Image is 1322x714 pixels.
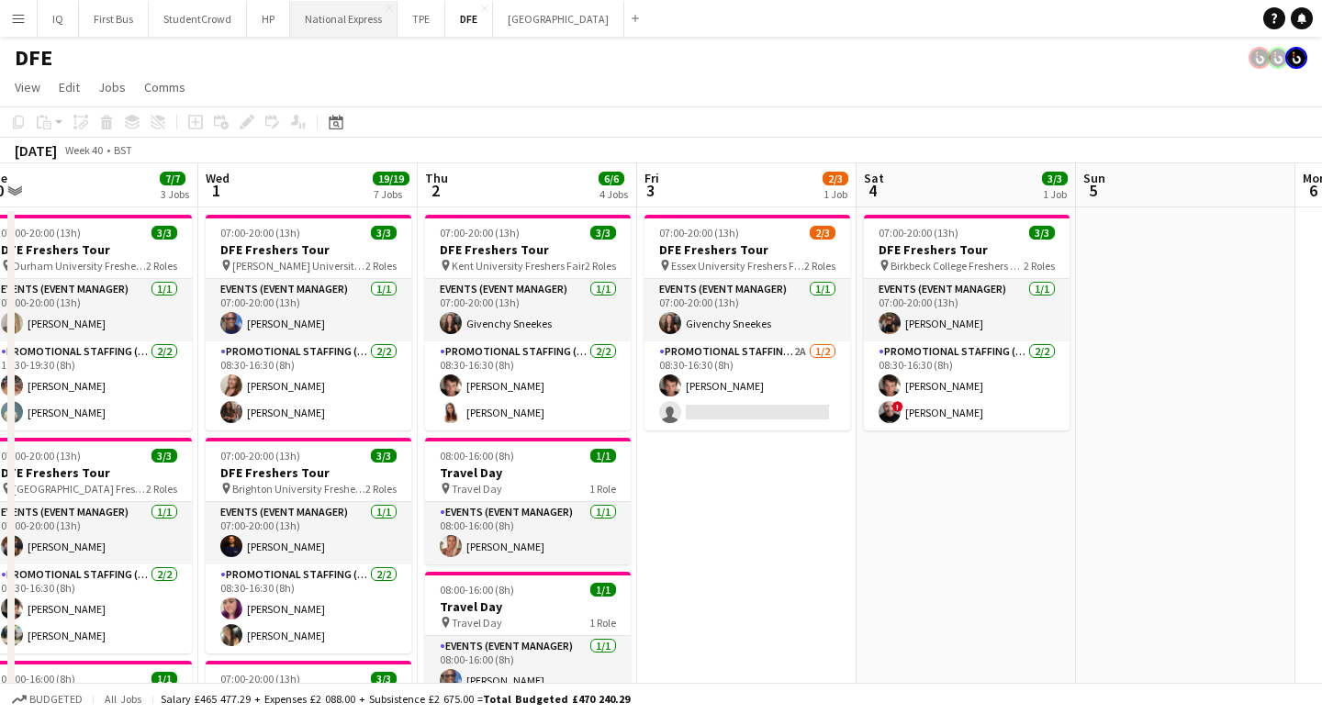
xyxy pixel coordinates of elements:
[146,482,177,496] span: 2 Roles
[1043,187,1067,201] div: 1 Job
[452,482,502,496] span: Travel Day
[151,449,177,463] span: 3/3
[373,172,409,185] span: 19/19
[452,259,585,273] span: Kent University Freshers Fair
[206,438,411,653] app-job-card: 07:00-20:00 (13h)3/3DFE Freshers Tour Brighton University Freshers Fair2 RolesEvents (Event Manag...
[149,1,247,37] button: StudentCrowd
[144,79,185,95] span: Comms
[483,692,630,706] span: Total Budgeted £470 240.29
[206,341,411,430] app-card-role: Promotional Staffing (Brand Ambassadors)2/208:30-16:30 (8h)[PERSON_NAME][PERSON_NAME]
[861,180,884,201] span: 4
[864,170,884,186] span: Sat
[1,449,81,463] span: 07:00-20:00 (13h)
[101,692,145,706] span: All jobs
[1,672,75,686] span: 08:00-16:00 (8h)
[206,564,411,653] app-card-role: Promotional Staffing (Brand Ambassadors)2/208:30-16:30 (8h)[PERSON_NAME][PERSON_NAME]
[589,482,616,496] span: 1 Role
[206,464,411,481] h3: DFE Freshers Tour
[644,341,850,430] app-card-role: Promotional Staffing (Brand Ambassadors)2A1/208:30-16:30 (8h)[PERSON_NAME]
[61,143,106,157] span: Week 40
[445,1,493,37] button: DFE
[892,401,903,412] span: !
[440,449,514,463] span: 08:00-16:00 (8h)
[671,259,804,273] span: Essex University Freshers Fair
[232,482,365,496] span: Brighton University Freshers Fair
[891,259,1024,273] span: Birkbeck College Freshers Fair
[864,341,1070,430] app-card-role: Promotional Staffing (Brand Ambassadors)2/208:30-16:30 (8h)[PERSON_NAME]![PERSON_NAME]
[864,215,1070,430] app-job-card: 07:00-20:00 (13h)3/3DFE Freshers Tour Birkbeck College Freshers Fair2 RolesEvents (Event Manager)...
[425,598,631,615] h3: Travel Day
[644,279,850,341] app-card-role: Events (Event Manager)1/107:00-20:00 (13h)Givenchy Sneekes
[247,1,290,37] button: HP
[493,1,624,37] button: [GEOGRAPHIC_DATA]
[371,226,397,240] span: 3/3
[879,226,958,240] span: 07:00-20:00 (13h)
[79,1,149,37] button: First Bus
[161,692,630,706] div: Salary £465 477.29 + Expenses £2 088.00 + Subsistence £2 675.00 =
[452,616,502,630] span: Travel Day
[644,170,659,186] span: Fri
[1,226,81,240] span: 07:00-20:00 (13h)
[590,449,616,463] span: 1/1
[161,187,189,201] div: 3 Jobs
[599,187,628,201] div: 4 Jobs
[823,187,847,201] div: 1 Job
[1081,180,1105,201] span: 5
[365,259,397,273] span: 2 Roles
[374,187,409,201] div: 7 Jobs
[425,572,631,698] app-job-card: 08:00-16:00 (8h)1/1Travel Day Travel Day1 RoleEvents (Event Manager)1/108:00-16:00 (8h)[PERSON_NAME]
[371,449,397,463] span: 3/3
[644,215,850,430] app-job-card: 07:00-20:00 (13h)2/3DFE Freshers Tour Essex University Freshers Fair2 RolesEvents (Event Manager)...
[1042,172,1068,185] span: 3/3
[146,259,177,273] span: 2 Roles
[15,141,57,160] div: [DATE]
[29,693,83,706] span: Budgeted
[585,259,616,273] span: 2 Roles
[1285,47,1307,69] app-user-avatar: Tim Bodenham
[422,180,448,201] span: 2
[206,170,230,186] span: Wed
[642,180,659,201] span: 3
[59,79,80,95] span: Edit
[425,215,631,430] app-job-card: 07:00-20:00 (13h)3/3DFE Freshers Tour Kent University Freshers Fair2 RolesEvents (Event Manager)1...
[38,1,79,37] button: IQ
[440,583,514,597] span: 08:00-16:00 (8h)
[823,172,848,185] span: 2/3
[804,259,835,273] span: 2 Roles
[425,241,631,258] h3: DFE Freshers Tour
[589,616,616,630] span: 1 Role
[599,172,624,185] span: 6/6
[98,79,126,95] span: Jobs
[9,689,85,709] button: Budgeted
[151,672,177,686] span: 1/1
[425,464,631,481] h3: Travel Day
[160,172,185,185] span: 7/7
[1083,170,1105,186] span: Sun
[7,75,48,99] a: View
[290,1,398,37] button: National Express
[206,215,411,430] app-job-card: 07:00-20:00 (13h)3/3DFE Freshers Tour [PERSON_NAME] University Freshers Fair2 RolesEvents (Event ...
[864,241,1070,258] h3: DFE Freshers Tour
[425,170,448,186] span: Thu
[425,341,631,430] app-card-role: Promotional Staffing (Brand Ambassadors)2/208:30-16:30 (8h)[PERSON_NAME][PERSON_NAME]
[206,279,411,341] app-card-role: Events (Event Manager)1/107:00-20:00 (13h)[PERSON_NAME]
[1029,226,1055,240] span: 3/3
[15,44,52,72] h1: DFE
[398,1,445,37] button: TPE
[590,583,616,597] span: 1/1
[137,75,193,99] a: Comms
[371,672,397,686] span: 3/3
[13,259,146,273] span: Durham University Freshers Fair
[365,482,397,496] span: 2 Roles
[1024,259,1055,273] span: 2 Roles
[810,226,835,240] span: 2/3
[659,226,739,240] span: 07:00-20:00 (13h)
[114,143,132,157] div: BST
[440,226,520,240] span: 07:00-20:00 (13h)
[644,241,850,258] h3: DFE Freshers Tour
